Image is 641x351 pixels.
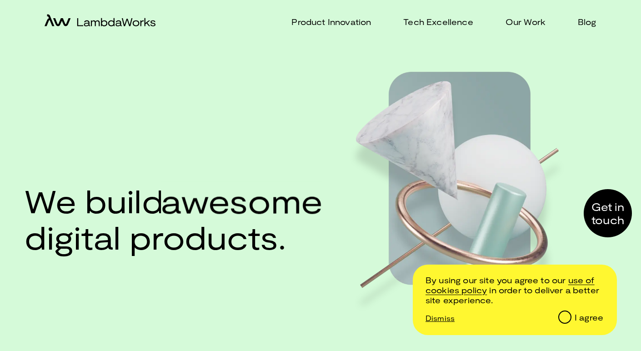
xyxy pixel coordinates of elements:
[426,275,595,295] a: /cookie-and-privacy-policy
[575,313,603,323] div: I agree
[426,314,455,322] p: Dismiss
[403,15,473,29] p: Tech Excellence
[392,15,473,29] a: Tech Excellence
[280,15,371,29] a: Product Innovation
[161,182,323,220] span: awesome
[506,15,546,29] p: Our Work
[495,15,546,29] a: Our Work
[426,276,603,305] p: By using our site you agree to our in order to deliver a better site experience.
[25,182,320,256] h1: We build digital products.
[291,15,371,29] p: Product Innovation
[45,14,155,30] a: home-icon
[349,59,576,315] img: Hero image web
[578,15,596,29] p: Blog
[567,15,596,29] a: Blog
